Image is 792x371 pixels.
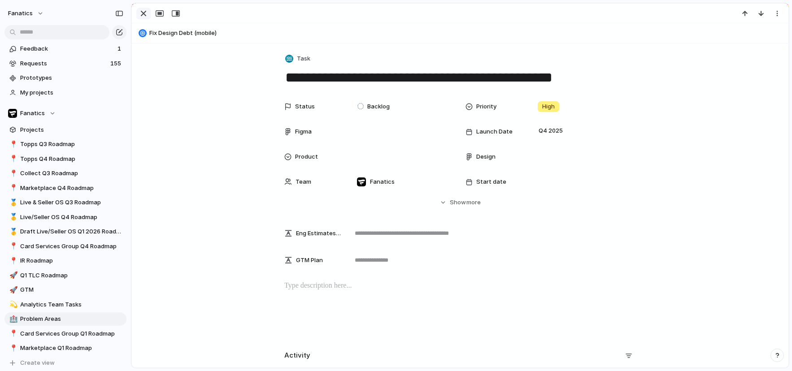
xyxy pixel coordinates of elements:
[8,227,17,236] button: 🥇
[20,140,123,149] span: Topps Q3 Roadmap
[295,152,318,161] span: Product
[8,140,17,149] button: 📍
[9,270,16,280] div: 🚀
[4,181,126,195] a: 📍Marketplace Q4 Roadmap
[4,138,126,151] div: 📍Topps Q3 Roadmap
[9,285,16,295] div: 🚀
[20,73,123,82] span: Prototypes
[20,198,123,207] span: Live & Seller OS Q3 Roadmap
[20,358,55,367] span: Create view
[4,167,126,180] a: 📍Collect Q3 Roadmap
[4,152,126,166] a: 📍Topps Q4 Roadmap
[8,329,17,338] button: 📍
[117,44,123,53] span: 1
[536,125,565,136] span: Q4 2025
[4,71,126,85] a: Prototypes
[4,341,126,355] a: 📍Marketplace Q1 Roadmap
[149,29,784,38] span: Fix Design Debt (mobile)
[20,184,123,193] span: Marketplace Q4 Roadmap
[4,57,126,70] a: Requests155
[4,211,126,224] a: 🥇Live/Seller OS Q4 Roadmap
[8,198,17,207] button: 🥇
[20,155,123,164] span: Topps Q4 Roadmap
[8,300,17,309] button: 💫
[4,240,126,253] a: 📍Card Services Group Q4 Roadmap
[4,86,126,99] a: My projects
[20,271,123,280] span: Q1 TLC Roadmap
[8,213,17,222] button: 🥇
[542,102,555,111] span: High
[283,52,313,65] button: Task
[9,168,16,179] div: 📍
[4,283,126,297] a: 🚀GTM
[136,26,784,40] button: Fix Design Debt (mobile)
[476,177,506,186] span: Start date
[9,343,16,354] div: 📍
[297,54,310,63] span: Task
[9,154,16,164] div: 📍
[20,329,123,338] span: Card Services Group Q1 Roadmap
[9,256,16,266] div: 📍
[284,350,310,361] h2: Activity
[8,184,17,193] button: 📍
[367,102,390,111] span: Backlog
[20,125,123,134] span: Projects
[8,155,17,164] button: 📍
[4,298,126,311] a: 💫Analytics Team Tasks
[20,213,123,222] span: Live/Seller OS Q4 Roadmap
[20,44,115,53] span: Feedback
[370,177,395,186] span: Fanatics
[9,183,16,193] div: 📍
[296,229,342,238] span: Eng Estimates (B/iOs/A/W) in Cycles
[476,152,496,161] span: Design
[9,227,16,237] div: 🥇
[296,256,323,265] span: GTM Plan
[4,6,48,21] button: fanatics
[110,59,123,68] span: 155
[9,212,16,222] div: 🥇
[4,327,126,341] a: 📍Card Services Group Q1 Roadmap
[20,344,123,353] span: Marketplace Q1 Roadmap
[4,225,126,238] a: 🥇Draft Live/Seller OS Q1 2026 Roadmap
[20,315,123,324] span: Problem Areas
[4,254,126,267] a: 📍IR Roadmap
[8,169,17,178] button: 📍
[20,227,123,236] span: Draft Live/Seller OS Q1 2026 Roadmap
[20,169,123,178] span: Collect Q3 Roadmap
[20,300,123,309] span: Analytics Team Tasks
[4,123,126,137] a: Projects
[466,198,481,207] span: more
[9,328,16,339] div: 📍
[8,256,17,265] button: 📍
[450,198,466,207] span: Show
[4,107,126,120] button: Fanatics
[8,315,17,324] button: 🏥
[9,241,16,251] div: 📍
[9,139,16,150] div: 📍
[4,356,126,370] button: Create view
[295,127,312,136] span: Figma
[476,127,513,136] span: Launch Date
[20,109,45,118] span: Fanatics
[295,102,315,111] span: Status
[4,196,126,209] a: 🥇Live & Seller OS Q3 Roadmap
[20,256,123,265] span: IR Roadmap
[4,312,126,326] a: 🏥Problem Areas
[4,269,126,282] a: 🚀Q1 TLC Roadmap
[20,59,108,68] span: Requests
[8,285,17,294] button: 🚀
[284,194,636,211] button: Showmore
